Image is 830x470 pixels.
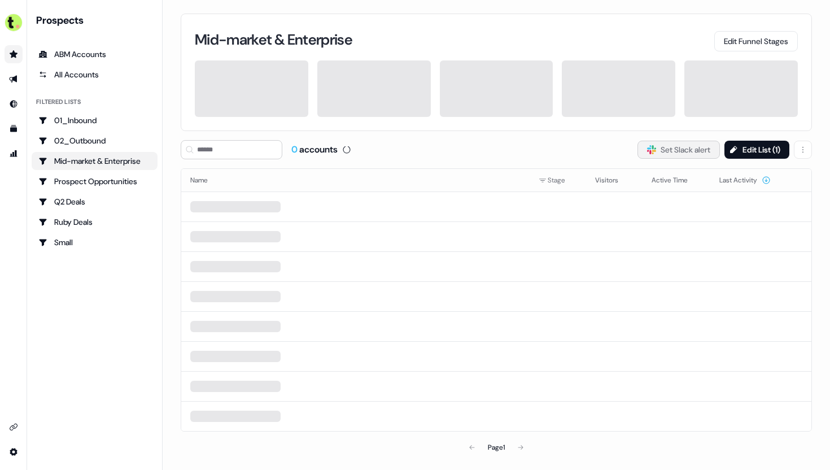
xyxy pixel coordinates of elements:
[488,442,505,453] div: Page 1
[38,135,151,146] div: 02_Outbound
[32,111,158,129] a: Go to 01_Inbound
[32,193,158,211] a: Go to Q2 Deals
[32,213,158,231] a: Go to Ruby Deals
[595,170,632,190] button: Visitors
[38,155,151,167] div: Mid-market & Enterprise
[5,443,23,461] a: Go to integrations
[38,176,151,187] div: Prospect Opportunities
[5,45,23,63] a: Go to prospects
[5,418,23,436] a: Go to integrations
[32,132,158,150] a: Go to 02_Outbound
[36,97,81,107] div: Filtered lists
[719,170,771,190] button: Last Activity
[32,152,158,170] a: Go to Mid-market & Enterprise
[652,170,701,190] button: Active Time
[38,115,151,126] div: 01_Inbound
[181,169,530,192] th: Name
[637,141,720,159] button: Set Slack alert
[5,95,23,113] a: Go to Inbound
[5,145,23,163] a: Go to attribution
[539,175,577,186] div: Stage
[32,172,158,190] a: Go to Prospect Opportunities
[32,45,158,63] a: ABM Accounts
[195,32,352,47] h3: Mid-market & Enterprise
[38,49,151,60] div: ABM Accounts
[714,31,798,51] button: Edit Funnel Stages
[38,237,151,248] div: Small
[291,143,338,156] div: accounts
[38,216,151,228] div: Ruby Deals
[38,196,151,207] div: Q2 Deals
[5,120,23,138] a: Go to templates
[36,14,158,27] div: Prospects
[32,233,158,251] a: Go to Small
[5,70,23,88] a: Go to outbound experience
[291,143,299,155] span: 0
[38,69,151,80] div: All Accounts
[32,66,158,84] a: All accounts
[724,141,789,159] button: Edit List (1)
